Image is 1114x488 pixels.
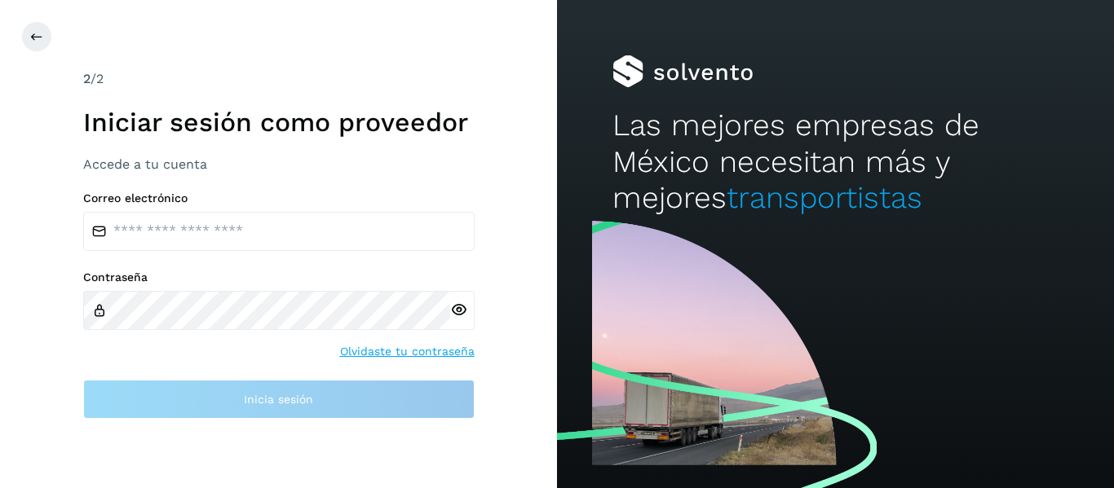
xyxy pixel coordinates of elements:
[83,270,475,284] label: Contraseña
[340,343,475,360] a: Olvidaste tu contraseña
[83,191,475,205] label: Correo electrónico
[83,71,91,86] span: 2
[727,180,922,215] span: transportistas
[83,380,475,419] button: Inicia sesión
[83,107,475,138] h1: Iniciar sesión como proveedor
[612,108,1058,216] h2: Las mejores empresas de México necesitan más y mejores
[83,156,475,172] h3: Accede a tu cuenta
[244,393,313,405] span: Inicia sesión
[83,69,475,89] div: /2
